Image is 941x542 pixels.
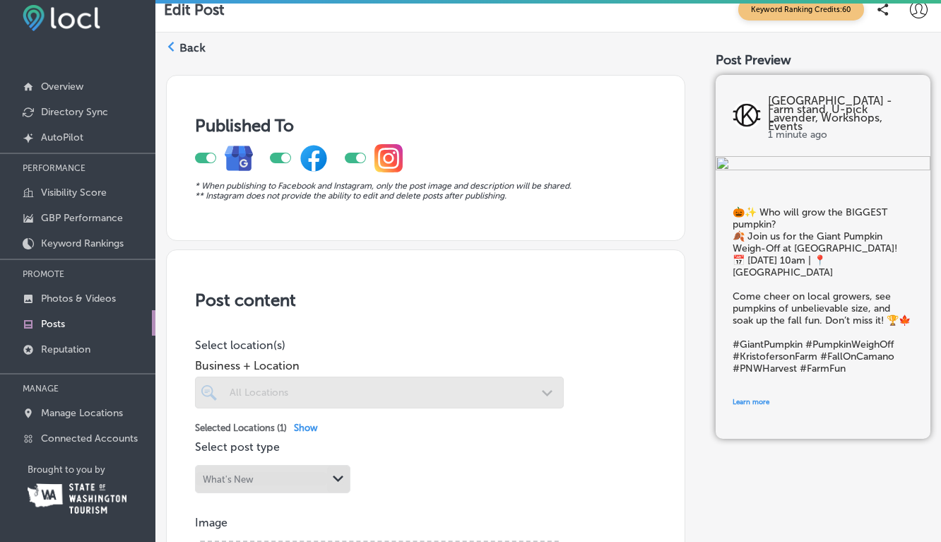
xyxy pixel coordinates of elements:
[41,237,124,249] p: Keyword Rankings
[195,338,564,352] p: Select location(s)
[733,398,769,406] span: Learn more
[41,343,90,355] p: Reputation
[195,516,656,529] p: Image
[716,156,930,172] img: 51e04698-e764-4048-b71a-c378e5a905fc
[203,473,254,484] div: What's New
[716,52,930,68] div: Post Preview
[733,388,913,416] a: Learn more
[733,206,913,375] h5: 🎃✨ Who will grow the BIGGEST pumpkin? 🍂 Join us for the Giant Pumpkin Weigh-Off at [GEOGRAPHIC_DA...
[294,423,318,433] span: Show
[41,131,83,143] p: AutoPilot
[41,106,108,118] p: Directory Sync
[164,1,225,18] p: Edit Post
[41,432,138,444] p: Connected Accounts
[195,290,656,310] h3: Post content
[41,81,83,93] p: Overview
[195,191,507,201] i: ** Instagram does not provide the ability to edit and delete posts after publishing.
[195,115,656,136] h3: Published To
[195,181,572,191] i: * When publishing to Facebook and Instagram, only the post image and description will be shared.
[23,5,100,31] img: fda3e92497d09a02dc62c9cd864e3231.png
[179,40,206,56] label: Back
[41,212,123,224] p: GBP Performance
[195,359,564,372] span: Business + Location
[768,131,913,139] p: 1 minute ago
[28,464,155,475] p: Brought to you by
[768,97,913,131] p: [GEOGRAPHIC_DATA] - Farm stand, U-pick Lavender, Workshops, Events
[28,483,126,514] img: Washington Tourism
[41,187,107,199] p: Visibility Score
[41,293,116,305] p: Photos & Videos
[41,407,123,419] p: Manage Locations
[733,101,761,129] img: logo
[195,423,287,433] span: Selected Locations ( 1 )
[41,318,65,330] p: Posts
[195,440,656,454] p: Select post type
